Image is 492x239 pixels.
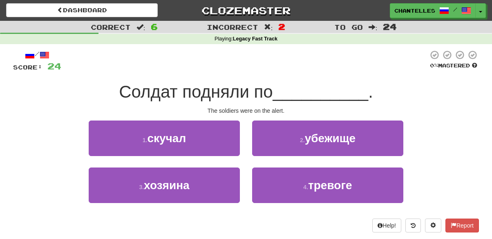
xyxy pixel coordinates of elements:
[13,50,61,60] div: /
[6,3,158,17] a: Dashboard
[89,168,240,203] button: 3.хозяина
[334,23,363,31] span: To go
[143,137,148,143] small: 1 .
[13,107,479,115] div: The soldiers were on the alert.
[394,7,435,14] span: chantelles
[453,7,457,12] span: /
[252,168,403,203] button: 4.тревоге
[390,3,476,18] a: chantelles /
[89,121,240,156] button: 1.скучал
[139,184,144,190] small: 3 .
[430,62,438,69] span: 0 %
[372,219,401,232] button: Help!
[233,36,277,42] strong: Legacy Fast Track
[369,24,378,31] span: :
[252,121,403,156] button: 2.убежище
[300,137,305,143] small: 2 .
[368,82,373,101] span: .
[91,23,131,31] span: Correct
[264,24,273,31] span: :
[147,132,186,145] span: скучал
[119,82,273,101] span: Солдат подняли по
[13,64,42,71] span: Score:
[278,22,285,31] span: 2
[136,24,145,31] span: :
[308,179,352,192] span: тревоге
[144,179,190,192] span: хозяина
[151,22,158,31] span: 6
[383,22,397,31] span: 24
[428,62,479,69] div: Mastered
[445,219,479,232] button: Report
[305,132,356,145] span: убежище
[273,82,369,101] span: __________
[170,3,322,18] a: Clozemaster
[303,184,308,190] small: 4 .
[405,219,421,232] button: Round history (alt+y)
[47,61,61,71] span: 24
[207,23,258,31] span: Incorrect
